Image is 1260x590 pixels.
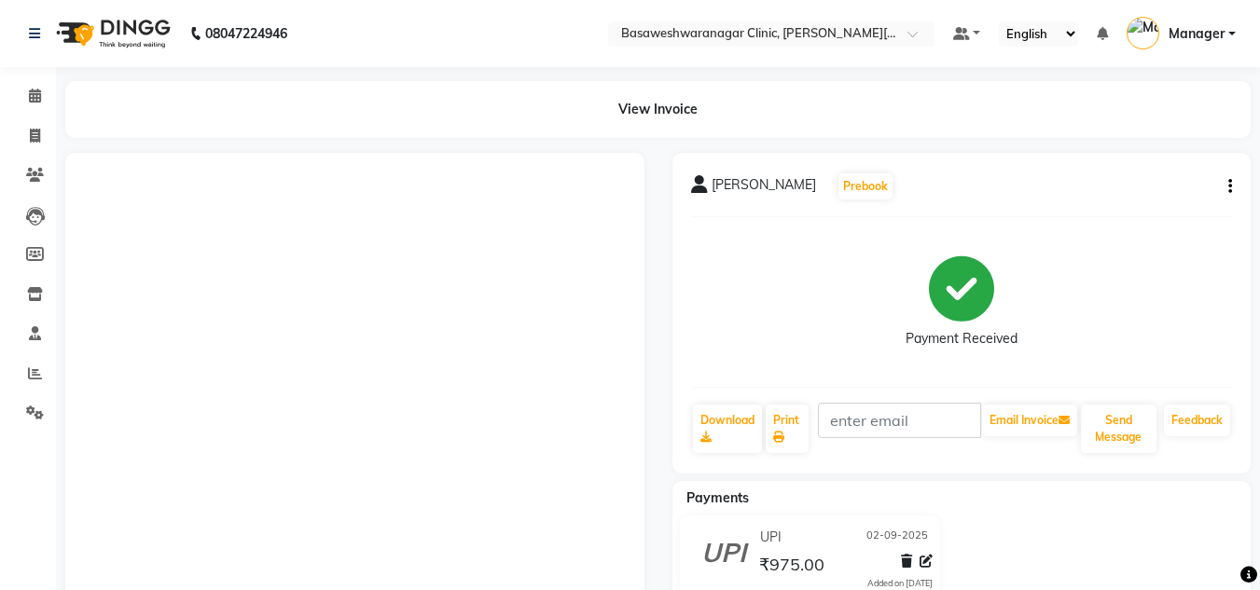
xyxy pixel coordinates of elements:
div: Payment Received [906,329,1018,349]
a: Print [766,405,809,453]
button: Email Invoice [982,405,1077,436]
a: Download [693,405,762,453]
div: View Invoice [65,81,1251,138]
img: logo [48,7,175,60]
span: [PERSON_NAME] [712,175,816,201]
span: Payments [686,489,749,506]
span: UPI [760,528,782,547]
a: Feedback [1164,405,1230,436]
span: 02-09-2025 [866,528,928,547]
button: Prebook [838,173,893,199]
button: Send Message [1081,405,1156,453]
div: Added on [DATE] [867,577,933,590]
input: enter email [818,403,981,438]
img: Manager [1127,17,1159,49]
b: 08047224946 [205,7,287,60]
span: Manager [1169,24,1225,44]
span: ₹975.00 [759,554,824,580]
